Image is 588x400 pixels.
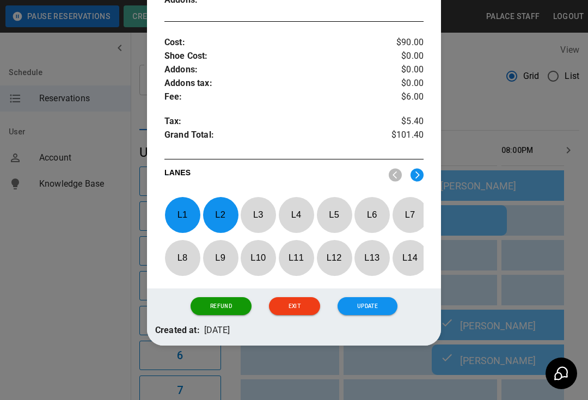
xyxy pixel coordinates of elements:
[338,297,397,316] button: Update
[392,245,428,270] p: L 14
[164,77,381,90] p: Addons tax :
[155,324,200,337] p: Created at:
[203,245,238,270] p: L 9
[240,202,276,227] p: L 3
[164,202,200,227] p: L 1
[381,50,424,63] p: $0.00
[278,202,314,227] p: L 4
[354,245,390,270] p: L 13
[381,115,424,128] p: $5.40
[278,245,314,270] p: L 11
[164,50,381,63] p: Shoe Cost :
[203,202,238,227] p: L 2
[164,245,200,270] p: L 8
[164,167,380,182] p: LANES
[269,297,320,316] button: Exit
[381,77,424,90] p: $0.00
[316,245,352,270] p: L 12
[381,36,424,50] p: $90.00
[381,90,424,104] p: $6.00
[381,63,424,77] p: $0.00
[164,63,381,77] p: Addons :
[316,202,352,227] p: L 5
[389,168,402,182] img: nav_left.svg
[392,202,428,227] p: L 7
[164,115,381,128] p: Tax :
[204,324,230,337] p: [DATE]
[164,128,381,145] p: Grand Total :
[411,168,424,182] img: right.svg
[164,90,381,104] p: Fee :
[164,36,381,50] p: Cost :
[354,202,390,227] p: L 6
[191,297,252,316] button: Refund
[381,128,424,145] p: $101.40
[240,245,276,270] p: L 10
